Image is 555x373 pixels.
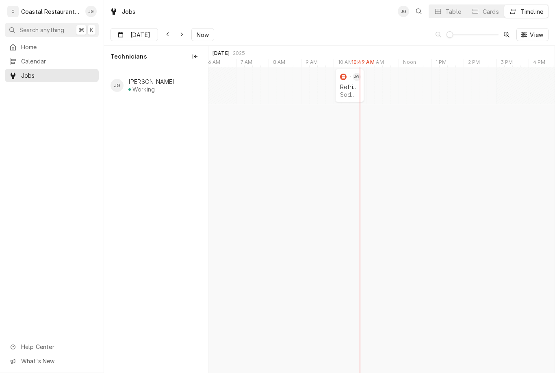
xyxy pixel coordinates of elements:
div: JG [85,6,97,17]
div: James Gatton's Avatar [111,79,124,92]
span: Jobs [21,71,95,80]
a: Home [5,40,99,54]
div: Working [132,86,155,93]
span: Calendar [21,57,95,65]
div: 7 AM [236,59,257,68]
span: What's New [21,357,94,365]
a: Go to Help Center [5,340,99,353]
div: 2025 [233,50,245,57]
div: 10 AM [334,59,357,68]
button: Search anything⌘K [5,23,99,37]
span: Help Center [21,342,94,351]
span: Now [195,31,210,39]
div: 2 PM [464,59,484,68]
div: 4 PM [529,59,550,68]
button: View [516,28,548,41]
div: Sodel Concepts | [GEOGRAPHIC_DATA], 19944 [340,91,359,98]
div: JG [353,73,361,81]
div: Cards [483,7,499,16]
div: 1 PM [431,59,451,68]
div: Technicians column. SPACE for context menu [104,46,208,67]
a: Go to What's New [5,354,99,368]
div: JG [111,79,124,92]
div: Noon [399,59,421,68]
div: James Gatton's Avatar [398,6,409,17]
span: Search anything [20,26,64,34]
div: James Gatton's Avatar [85,6,97,17]
div: normal [208,67,555,373]
div: C [7,6,19,17]
label: 10:49 AM [351,59,375,65]
span: K [90,26,93,34]
span: Home [21,43,95,51]
button: Open search [412,5,425,18]
a: Jobs [5,69,99,82]
button: [DATE] [111,28,158,41]
div: [PERSON_NAME] [128,78,174,85]
div: JG [398,6,409,17]
div: 3 PM [496,59,517,68]
span: Technicians [111,52,147,61]
span: ⌘ [78,26,84,34]
span: View [528,31,545,39]
button: Now [191,28,214,41]
div: [DATE] [212,50,230,57]
div: 8 AM [269,59,290,68]
div: Table [445,7,461,16]
div: 9 AM [301,59,322,68]
div: James Gatton's Avatar [353,73,361,81]
div: Coastal Restaurant Repair [21,7,81,16]
div: left [104,67,208,373]
div: Refrigeration [340,83,359,90]
div: Timeline [520,7,543,16]
a: Calendar [5,55,99,68]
